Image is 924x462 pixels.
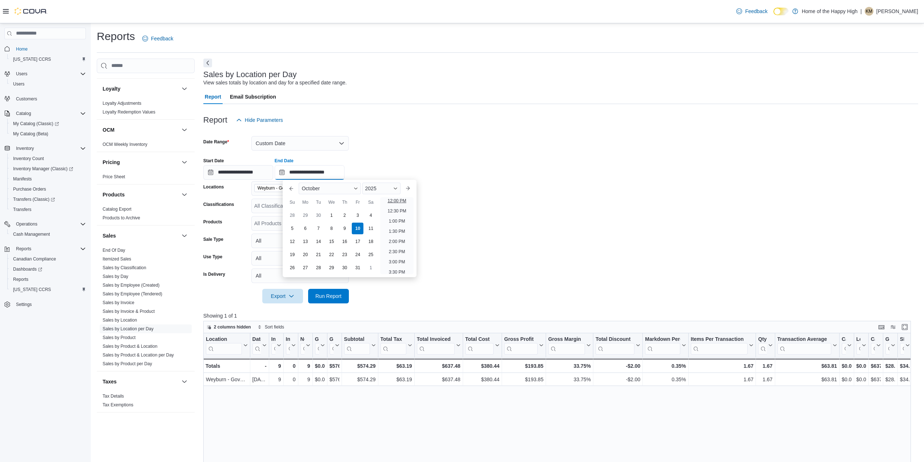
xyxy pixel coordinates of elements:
[206,336,248,354] button: Location
[10,55,54,64] a: [US_STATE] CCRS
[329,336,333,343] div: Gross Sales
[548,336,591,354] button: Gross Margin
[286,210,298,221] div: day-28
[103,274,128,279] a: Sales by Day
[103,318,137,323] a: Sales by Location
[329,336,333,354] div: Gross Sales
[885,336,895,354] button: GST
[203,184,224,190] label: Locations
[10,205,86,214] span: Transfers
[10,80,27,88] a: Users
[352,223,363,234] div: day-10
[180,231,189,240] button: Sales
[758,336,766,354] div: Qty Per Transaction
[7,129,89,139] button: My Catalog (Beta)
[10,185,49,194] a: Purchase Orders
[365,223,377,234] div: day-11
[308,289,349,303] button: Run Report
[286,336,295,354] button: Invoices Ref
[777,336,831,354] div: Transaction Average
[103,326,154,331] a: Sales by Location per Day
[315,292,342,300] span: Run Report
[10,185,86,194] span: Purchase Orders
[299,223,311,234] div: day-6
[339,262,350,274] div: day-30
[13,276,28,282] span: Reports
[380,336,406,343] div: Total Tax
[7,184,89,194] button: Purchase Orders
[103,109,155,115] a: Loyalty Redemption Values
[271,336,275,343] div: Invoices Sold
[203,79,347,87] div: View sales totals by location and day for a specified date range.
[326,262,337,274] div: day-29
[402,183,414,194] button: Next month
[299,236,311,247] div: day-13
[252,336,260,354] div: Date
[13,69,86,78] span: Users
[103,142,147,147] a: OCM Weekly Inventory
[866,7,872,16] span: KM
[103,85,120,92] h3: Loyalty
[10,255,59,263] a: Canadian Compliance
[386,217,408,226] li: 1:00 PM
[299,249,311,260] div: day-20
[10,119,86,128] span: My Catalog (Classic)
[203,70,297,79] h3: Sales by Location per Day
[251,251,349,266] button: All
[13,144,37,153] button: Inventory
[103,300,134,305] a: Sales by Invoice
[315,336,324,354] button: Gift Cards
[103,335,136,340] a: Sales by Product
[417,336,454,354] div: Total Invoiced
[10,130,86,138] span: My Catalog (Beta)
[13,176,32,182] span: Manifests
[842,336,852,354] button: Cashback
[265,324,284,330] span: Sort fields
[97,29,135,44] h1: Reports
[10,55,86,64] span: Washington CCRS
[7,164,89,174] a: Inventory Manager (Classic)
[245,116,283,124] span: Hide Parameters
[103,309,155,314] a: Sales by Invoice & Product
[380,197,413,274] ul: Time
[16,46,28,52] span: Home
[548,336,585,354] div: Gross Margin
[13,109,86,118] span: Catalog
[339,236,350,247] div: day-16
[691,336,754,354] button: Items Per Transaction
[262,289,303,303] button: Export
[326,210,337,221] div: day-1
[203,139,229,145] label: Date Range
[286,336,290,343] div: Invoices Ref
[1,219,89,229] button: Operations
[596,336,634,354] div: Total Discount
[299,210,311,221] div: day-29
[1,299,89,310] button: Settings
[900,336,904,343] div: SK PST
[203,165,273,180] input: Press the down key to open a popover containing a calendar.
[885,336,889,354] div: GST
[386,247,408,256] li: 2:30 PM
[103,353,174,358] a: Sales by Product & Location per Day
[103,361,152,366] a: Sales by Product per Day
[16,96,37,102] span: Customers
[10,175,86,183] span: Manifests
[286,209,377,274] div: October, 2025
[13,95,40,103] a: Customers
[777,336,831,343] div: Transaction Average
[103,191,179,198] button: Products
[13,121,59,127] span: My Catalog (Classic)
[206,336,242,343] div: Location
[645,336,680,343] div: Markdown Percent
[339,210,350,221] div: day-2
[204,323,254,331] button: 2 columns hidden
[103,378,179,385] button: Taxes
[386,268,408,276] li: 3:30 PM
[103,232,116,239] h3: Sales
[267,289,299,303] span: Export
[13,220,40,228] button: Operations
[10,275,31,284] a: Reports
[856,336,866,354] button: Loyalty Redemptions
[13,94,86,103] span: Customers
[180,377,189,386] button: Taxes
